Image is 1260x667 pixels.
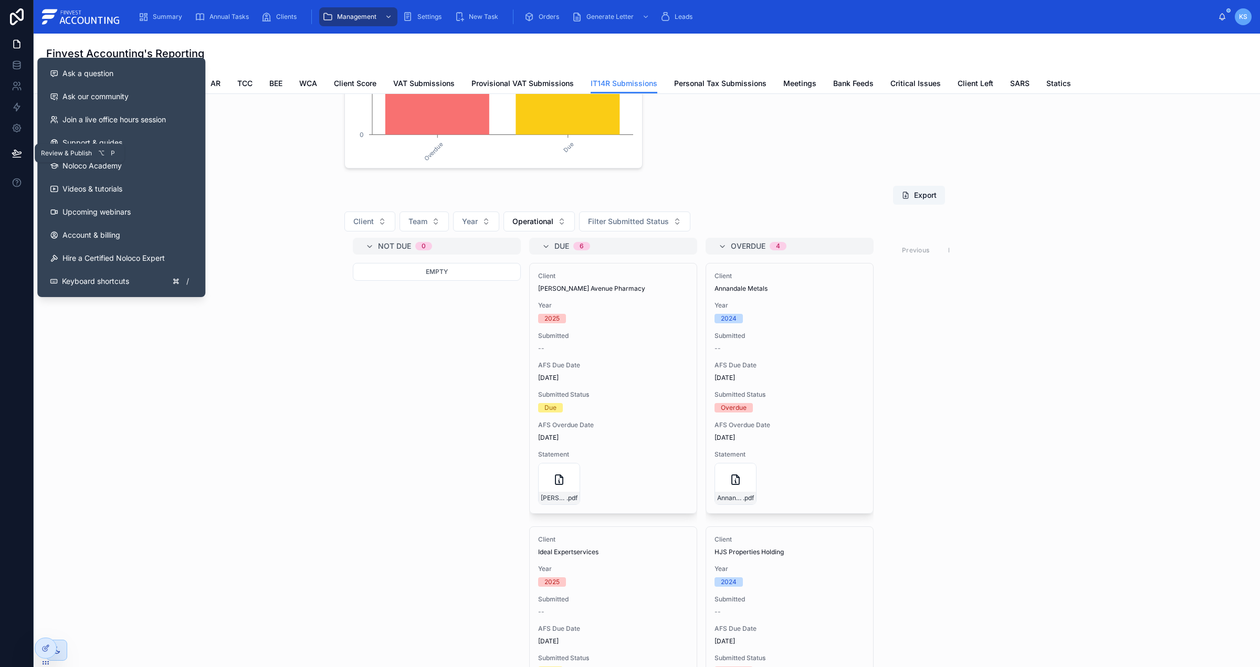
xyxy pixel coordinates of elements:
[538,361,688,369] span: AFS Due Date
[400,7,449,26] a: Settings
[471,78,574,89] span: Provisional VAT Submissions
[538,450,688,459] span: Statement
[62,161,122,171] span: Noloco Academy
[586,13,634,21] span: Generate Letter
[588,216,669,227] span: Filter Submitted Status
[269,78,282,89] span: BEE
[62,91,129,102] span: Ask our community
[721,314,737,323] div: 2024
[544,403,556,412] div: Due
[237,74,253,95] a: TCC
[1046,78,1071,89] span: Statics
[378,241,411,251] span: Not Due
[783,74,816,95] a: Meetings
[353,216,374,227] span: Client
[715,390,865,399] span: Submitted Status
[299,78,317,89] span: WCA
[417,13,442,21] span: Settings
[426,268,448,276] span: Empty
[721,577,737,587] div: 2024
[41,224,201,247] a: Account & billing
[451,7,506,26] a: New Task
[62,68,113,79] span: Ask a question
[538,565,688,573] span: Year
[579,211,690,231] button: Select Button
[423,141,445,162] text: Overdue
[958,78,993,89] span: Client Left
[41,177,201,200] a: Videos & tutorials
[408,216,427,227] span: Team
[97,149,106,157] span: ⌥
[544,577,560,587] div: 2025
[334,74,376,95] a: Client Score
[62,114,166,125] span: Join a live office hours session
[715,433,865,442] span: [DATE]
[41,247,201,270] button: Hire a Certified Noloco Expert
[674,74,766,95] a: Personal Tax Submissions
[538,624,688,633] span: AFS Due Date
[337,13,376,21] span: Management
[715,272,865,280] span: Client
[538,390,688,399] span: Submitted Status
[1046,74,1071,95] a: Statics
[211,78,220,89] span: AR
[62,276,129,287] span: Keyboard shortcuts
[715,548,784,556] span: HJS Properties Holding
[1010,78,1030,89] span: SARS
[657,7,700,26] a: Leads
[721,403,747,412] div: Overdue
[62,230,120,240] span: Account & billing
[562,141,575,154] text: Due
[62,253,165,263] span: Hire a Certified Noloco Expert
[715,344,721,353] span: --
[539,13,559,21] span: Orders
[538,272,688,280] span: Client
[715,565,865,573] span: Year
[715,421,865,429] span: AFS Overdue Date
[591,74,657,94] a: IT14R Submissions
[958,74,993,95] a: Client Left
[1010,74,1030,95] a: SARS
[42,8,121,25] img: App logo
[1239,13,1247,21] span: KS
[538,332,688,340] span: Submitted
[717,494,743,502] span: Annandale-Metals-CC-Financial-Statements-2024
[715,332,865,340] span: Submitted
[890,74,941,95] a: Critical Issues
[554,241,569,251] span: Due
[715,374,865,382] span: [DATE]
[544,314,560,323] div: 2025
[422,242,426,250] div: 0
[269,74,282,95] a: BEE
[237,78,253,89] span: TCC
[46,46,204,61] h1: Finvest Accounting's Reporting
[521,7,566,26] a: Orders
[569,7,655,26] a: Generate Letter
[130,5,1218,28] div: scrollable content
[512,216,553,227] span: Operational
[715,284,768,293] span: Annandale Metals
[715,637,865,645] span: [DATE]
[538,301,688,310] span: Year
[715,608,721,616] span: --
[62,207,131,217] span: Upcoming webinars
[715,595,865,604] span: Submitted
[538,608,544,616] span: --
[538,595,688,604] span: Submitted
[580,242,584,250] div: 6
[743,494,754,502] span: .pdf
[62,184,122,194] span: Videos & tutorials
[41,270,201,293] button: Keyboard shortcuts/
[674,78,766,89] span: Personal Tax Submissions
[715,654,865,662] span: Submitted Status
[319,7,397,26] a: Management
[890,78,941,89] span: Critical Issues
[62,137,122,148] span: Support & guides
[715,535,865,544] span: Client
[41,62,201,85] button: Ask a question
[538,548,598,556] span: Ideal Expertservices
[334,78,376,89] span: Client Score
[591,78,657,89] span: IT14R Submissions
[135,7,190,26] a: Summary
[503,211,575,231] button: Select Button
